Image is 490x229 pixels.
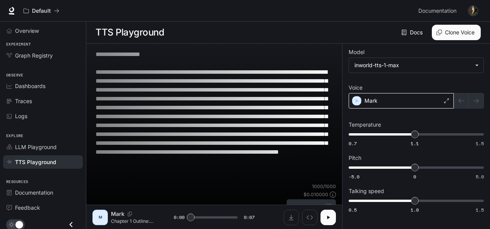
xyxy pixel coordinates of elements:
[3,79,83,93] a: Dashboards
[468,5,478,16] img: User avatar
[3,109,83,123] a: Logs
[364,97,378,105] p: Mark
[476,140,484,147] span: 1.5
[284,210,299,225] button: Download audio
[349,49,364,55] p: Model
[111,210,124,218] p: Mark
[476,173,484,180] span: 5.0
[312,183,336,190] p: 1000 / 1000
[418,6,456,16] span: Documentation
[465,3,481,19] button: User avatar
[3,49,83,62] a: Graph Registry
[15,158,56,166] span: TTS Playground
[15,27,39,35] span: Overview
[15,112,27,120] span: Logs
[413,173,416,180] span: 0
[15,204,40,212] span: Feedback
[349,58,483,73] div: inworld-tts-1-max
[32,8,51,14] p: Default
[15,143,57,151] span: LLM Playground
[400,25,426,40] a: Docs
[349,207,357,213] span: 0.5
[3,24,83,37] a: Overview
[3,140,83,154] a: LLM Playground
[432,25,481,40] button: Clone Voice
[20,3,63,19] button: All workspaces
[415,3,462,19] a: Documentation
[349,173,359,180] span: -5.0
[304,191,328,198] p: $ 0.010000
[349,155,361,161] p: Pitch
[411,140,419,147] span: 1.1
[349,140,357,147] span: 0.7
[476,207,484,213] span: 1.5
[349,85,362,90] p: Voice
[96,25,164,40] h1: TTS Playground
[94,211,106,224] div: M
[15,97,32,105] span: Traces
[15,82,45,90] span: Dashboards
[349,188,384,194] p: Talking speed
[349,122,381,127] p: Temperature
[244,214,255,221] span: 0:07
[3,186,83,199] a: Documentation
[174,214,185,221] span: 0:00
[3,94,83,108] a: Traces
[15,51,53,59] span: Graph Registry
[15,188,53,197] span: Documentation
[15,220,23,229] span: Dark mode toggle
[354,61,471,69] div: inworld-tts-1-max
[302,210,317,225] button: Inspect
[3,201,83,214] a: Feedback
[411,207,419,213] span: 1.0
[3,155,83,169] a: TTS Playground
[124,212,135,216] button: Copy Voice ID
[111,218,155,224] p: Chapter 1 Outline: Fuku, a [DEMOGRAPHIC_DATA] boy from the capital of the Northern Tribe, watched...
